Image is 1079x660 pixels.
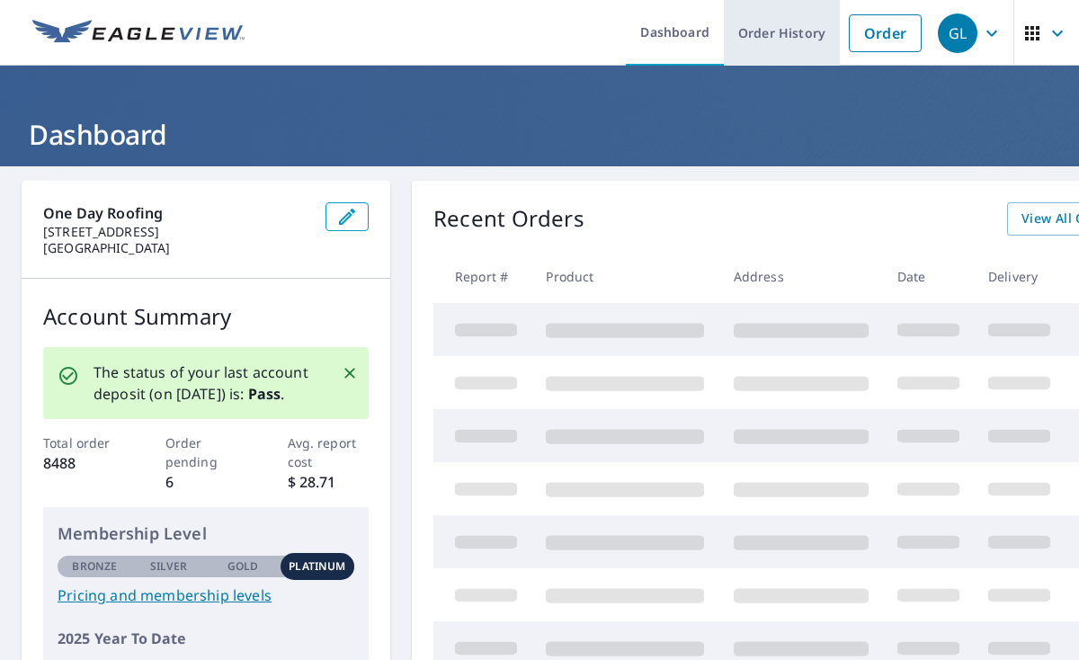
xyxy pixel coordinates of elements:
p: [STREET_ADDRESS] [43,224,311,240]
p: 2025 Year To Date [58,628,354,649]
p: Gold [227,558,258,575]
th: Report # [433,250,531,303]
img: EV Logo [32,20,245,47]
p: 8488 [43,452,125,474]
p: Silver [150,558,188,575]
button: Close [338,361,361,385]
p: The status of your last account deposit (on [DATE]) is: . [94,361,320,405]
div: GL [938,13,977,53]
p: Recent Orders [433,202,584,236]
th: Address [719,250,883,303]
th: Date [883,250,974,303]
h1: Dashboard [22,116,1057,153]
p: One Day Roofing [43,202,311,224]
p: Bronze [72,558,117,575]
p: $ 28.71 [288,471,370,493]
p: 6 [165,471,247,493]
a: Pricing and membership levels [58,584,354,606]
th: Delivery [974,250,1065,303]
b: Pass [248,384,281,404]
a: Order [849,14,922,52]
p: Avg. report cost [288,433,370,471]
p: Total order [43,433,125,452]
p: Platinum [289,558,345,575]
p: Membership Level [58,522,354,546]
th: Product [531,250,718,303]
p: Order pending [165,433,247,471]
p: Account Summary [43,300,369,333]
p: [GEOGRAPHIC_DATA] [43,240,311,256]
